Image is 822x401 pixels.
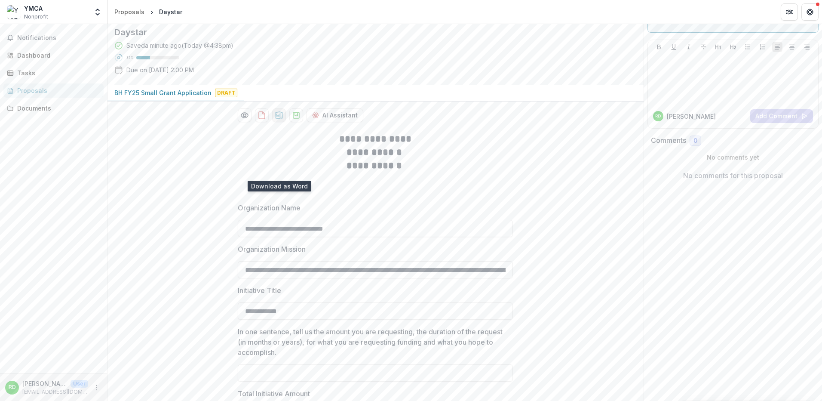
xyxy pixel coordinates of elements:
[17,68,97,77] div: Tasks
[255,108,269,122] button: download-proposal
[17,86,97,95] div: Proposals
[781,3,798,21] button: Partners
[713,42,723,52] button: Heading 1
[24,4,48,13] div: YMCA
[238,108,252,122] button: Preview 500d1af2-516e-4adb-a1f0-7de995e9bad0-0.pdf
[114,88,212,97] p: BH FY25 Small Grant Application
[651,153,816,162] p: No comments yet
[684,42,694,52] button: Italicize
[693,137,697,145] span: 0
[111,6,148,18] a: Proposals
[7,5,21,19] img: YMCA
[22,388,88,396] p: [EMAIL_ADDRESS][DOMAIN_NAME]
[111,6,186,18] nav: breadcrumb
[3,101,104,115] a: Documents
[750,109,813,123] button: Add Comment
[698,42,709,52] button: Strike
[17,104,97,113] div: Documents
[3,83,104,98] a: Proposals
[787,42,797,52] button: Align Center
[3,31,104,45] button: Notifications
[22,379,67,388] p: [PERSON_NAME]
[655,114,661,118] div: Robin Dewey
[238,327,508,358] p: In one sentence, tell us the amount you are requesting, the duration of the request (in months or...
[654,42,664,52] button: Bold
[126,65,194,74] p: Due on [DATE] 2:00 PM
[9,385,16,390] div: Robin Dewey
[801,3,819,21] button: Get Help
[17,51,97,60] div: Dashboard
[114,7,144,16] div: Proposals
[238,203,301,213] p: Organization Name
[772,42,782,52] button: Align Left
[126,41,233,50] div: Saved a minute ago ( Today @ 4:38pm )
[24,13,48,21] span: Nonprofit
[114,27,623,37] h2: Daystar
[238,285,281,296] p: Initiative Title
[92,382,102,393] button: More
[159,7,182,16] div: Daystar
[289,108,303,122] button: download-proposal
[92,3,104,21] button: Open entity switcher
[238,389,310,399] p: Total Initiative Amount
[683,170,783,181] p: No comments for this proposal
[669,42,679,52] button: Underline
[71,380,88,388] p: User
[651,136,686,145] h2: Comments
[307,108,363,122] button: AI Assistant
[126,55,133,61] p: 32 %
[742,42,753,52] button: Bullet List
[215,89,237,97] span: Draft
[667,112,716,121] p: [PERSON_NAME]
[802,42,812,52] button: Align Right
[238,244,306,254] p: Organization Mission
[3,48,104,62] a: Dashboard
[3,66,104,80] a: Tasks
[272,108,286,122] button: download-proposal
[758,42,768,52] button: Ordered List
[17,34,100,42] span: Notifications
[728,42,738,52] button: Heading 2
